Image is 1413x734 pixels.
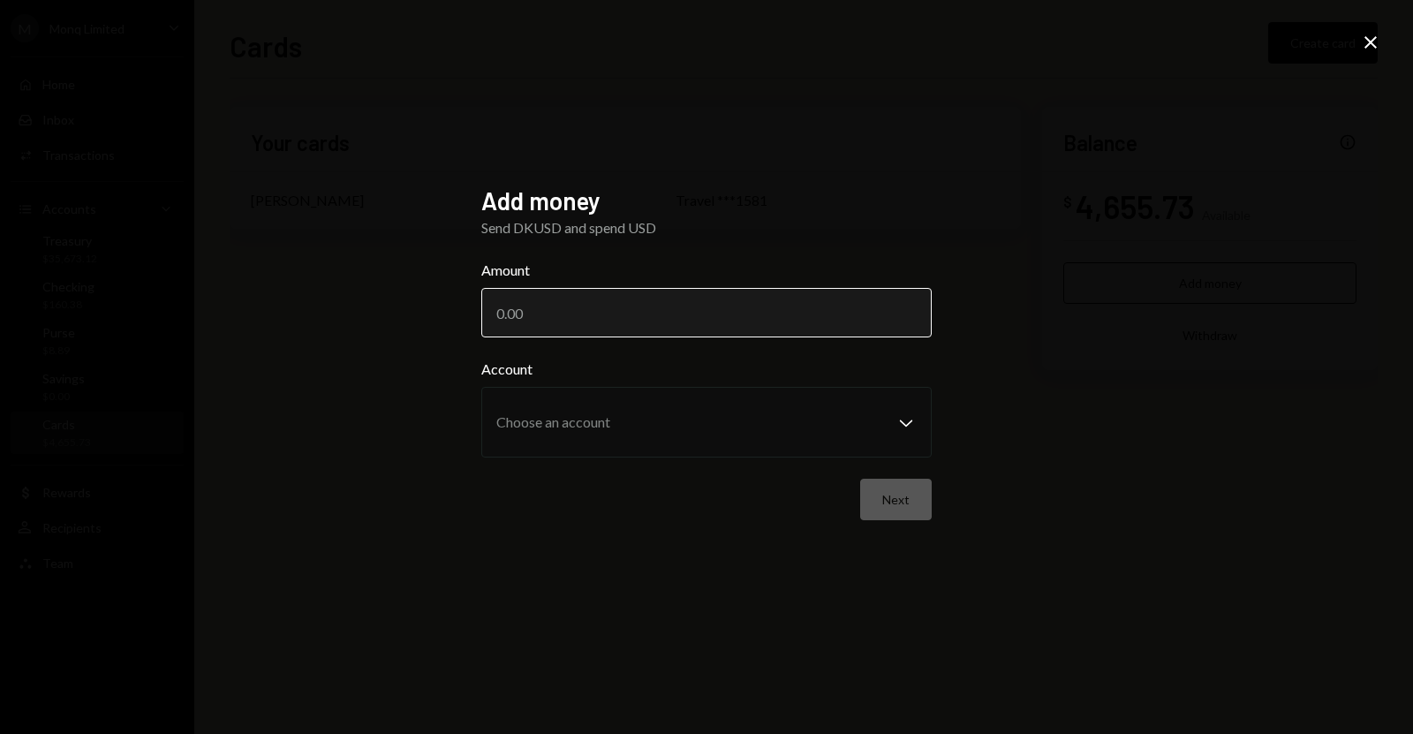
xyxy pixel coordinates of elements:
h2: Add money [481,184,932,218]
label: Account [481,359,932,380]
input: 0.00 [481,288,932,337]
div: Send DKUSD and spend USD [481,217,932,238]
button: Account [481,387,932,458]
label: Amount [481,260,932,281]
